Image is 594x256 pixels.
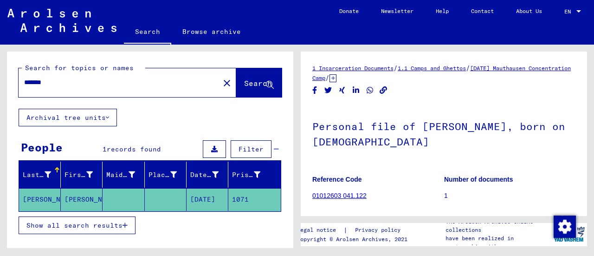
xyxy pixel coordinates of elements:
button: Share on WhatsApp [365,85,375,96]
mat-icon: close [221,78,232,89]
mat-cell: [PERSON_NAME] [19,188,61,211]
div: Prisoner # [232,170,260,180]
mat-header-cell: Maiden Name [103,162,144,188]
b: Reference Code [312,176,362,183]
div: Date of Birth [190,167,230,182]
p: 1 [444,191,575,201]
span: EN [564,8,575,15]
div: People [21,139,63,156]
div: First Name [65,167,104,182]
img: Arolsen_neg.svg [7,9,116,32]
mat-cell: 1071 [228,188,281,211]
div: Place of Birth [148,167,188,182]
span: 1 [103,145,107,153]
button: Share on Facebook [310,85,320,96]
img: Change consent [554,216,576,238]
div: | [297,225,412,235]
span: / [325,73,329,82]
span: Filter [239,145,264,153]
b: Number of documents [444,176,513,183]
a: 1.1 Camps and Ghettos [398,65,466,72]
mat-cell: [PERSON_NAME] [61,188,103,211]
mat-cell: [DATE] [187,188,228,211]
a: Search [124,20,171,45]
p: Copyright © Arolsen Archives, 2021 [297,235,412,243]
button: Search [236,68,282,97]
button: Copy link [379,85,388,96]
a: Browse archive [171,20,252,43]
div: Place of Birth [148,170,177,180]
mat-label: Search for topics or names [25,64,134,72]
a: 01012603 041.122 [312,192,367,199]
div: Date of Birth [190,170,219,180]
span: records found [107,145,161,153]
mat-header-cell: Date of Birth [187,162,228,188]
div: Prisoner # [232,167,272,182]
div: Maiden Name [106,167,146,182]
mat-header-cell: First Name [61,162,103,188]
div: Last Name [23,167,63,182]
div: First Name [65,170,93,180]
h1: Personal file of [PERSON_NAME], born on [DEMOGRAPHIC_DATA] [312,105,575,161]
button: Share on Twitter [323,85,333,96]
span: / [394,64,398,72]
a: Legal notice [297,225,343,235]
mat-header-cell: Prisoner # [228,162,281,188]
button: Clear [218,73,236,92]
mat-header-cell: Last Name [19,162,61,188]
a: Privacy policy [348,225,412,235]
div: Maiden Name [106,170,135,180]
span: Search [244,79,272,88]
button: Archival tree units [19,109,117,126]
button: Share on Xing [337,85,347,96]
a: 1 Incarceration Documents [312,65,394,72]
span: Show all search results [26,221,123,230]
div: Last Name [23,170,51,180]
button: Share on LinkedIn [351,85,361,96]
p: The Arolsen Archives online collections [445,217,551,234]
img: yv_logo.png [552,223,587,246]
div: Change consent [553,215,575,237]
button: Filter [231,140,271,158]
mat-header-cell: Place of Birth [145,162,187,188]
span: / [466,64,470,72]
p: have been realized in partnership with [445,234,551,251]
button: Show all search results [19,217,136,234]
